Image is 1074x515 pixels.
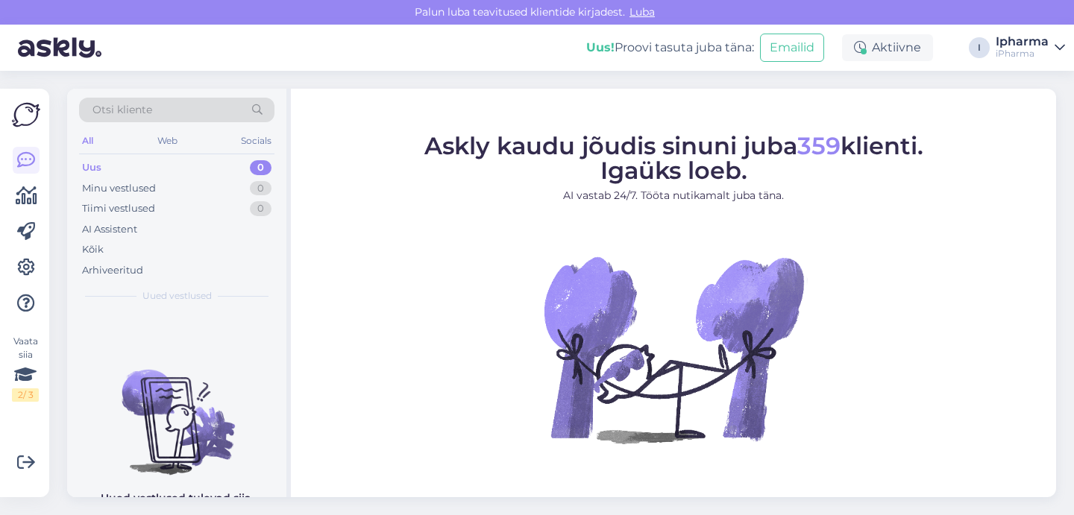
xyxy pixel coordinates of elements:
[250,160,271,175] div: 0
[797,130,841,159] span: 359
[539,215,808,483] img: No Chat active
[586,39,754,57] div: Proovi tasuta juba täna:
[12,335,39,402] div: Vaata siia
[250,181,271,196] div: 0
[996,36,1065,60] a: IpharmaiPharma
[424,130,923,184] span: Askly kaudu jõudis sinuni juba klienti. Igaüks loeb.
[760,34,824,62] button: Emailid
[424,187,923,203] p: AI vastab 24/7. Tööta nutikamalt juba täna.
[12,101,40,129] img: Askly Logo
[625,5,659,19] span: Luba
[969,37,990,58] div: I
[82,160,101,175] div: Uus
[92,102,152,118] span: Otsi kliente
[250,201,271,216] div: 0
[12,388,39,402] div: 2 / 3
[842,34,933,61] div: Aktiivne
[82,242,104,257] div: Kõik
[996,48,1049,60] div: iPharma
[82,181,156,196] div: Minu vestlused
[82,222,137,237] div: AI Assistent
[82,263,143,278] div: Arhiveeritud
[101,490,254,506] p: Uued vestlused tulevad siia.
[82,201,155,216] div: Tiimi vestlused
[238,131,274,151] div: Socials
[996,36,1049,48] div: Ipharma
[586,40,615,54] b: Uus!
[79,131,96,151] div: All
[154,131,180,151] div: Web
[142,289,212,303] span: Uued vestlused
[67,343,286,477] img: No chats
